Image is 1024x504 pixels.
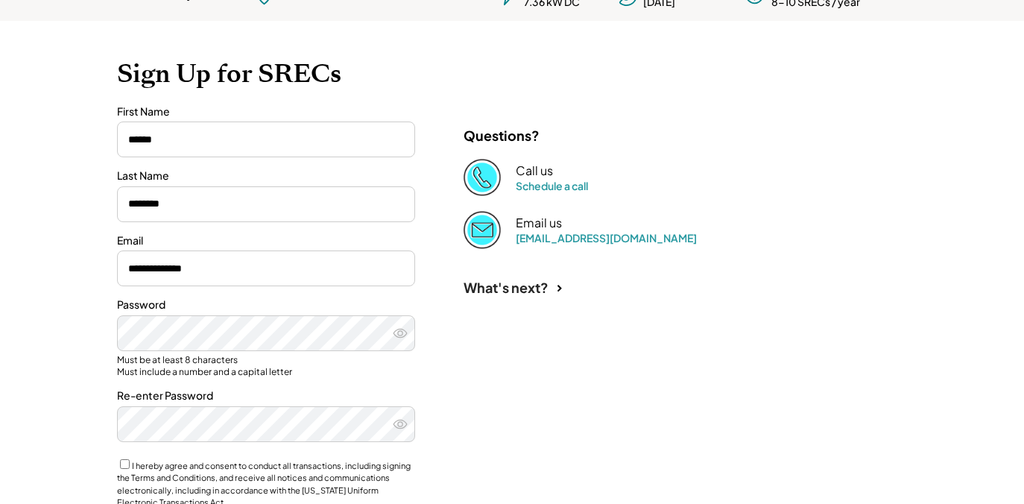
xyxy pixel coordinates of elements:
div: Must be at least 8 characters Must include a number and a capital letter [117,354,415,377]
a: [EMAIL_ADDRESS][DOMAIN_NAME] [516,231,697,245]
div: Email [117,233,415,248]
img: Email%202%403x.png [464,211,501,248]
a: Schedule a call [516,179,588,192]
h1: Sign Up for SRECs [117,58,907,89]
div: Questions? [464,127,540,144]
div: Re-enter Password [117,388,415,403]
div: Call us [516,163,553,179]
div: First Name [117,104,415,119]
div: Last Name [117,168,415,183]
div: Email us [516,215,562,231]
img: Phone%20copy%403x.png [464,159,501,196]
div: Password [117,297,415,312]
div: What's next? [464,279,549,296]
